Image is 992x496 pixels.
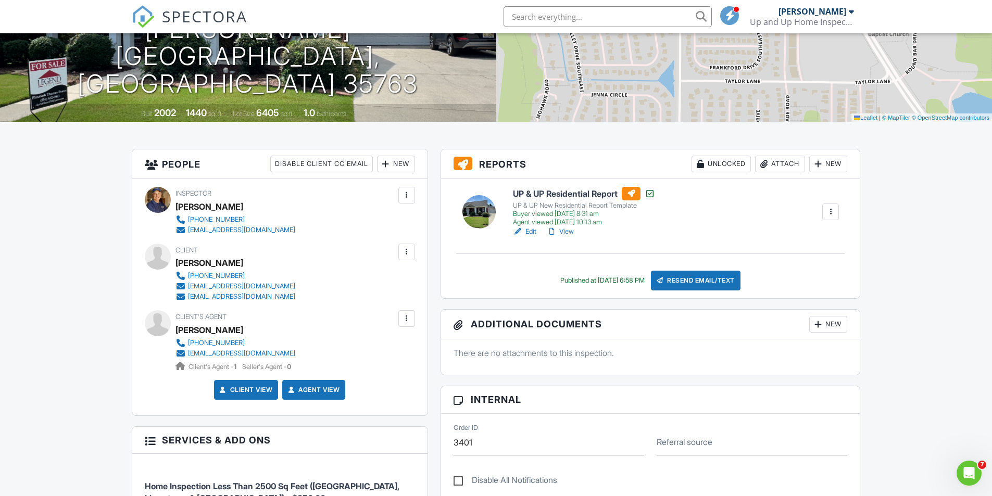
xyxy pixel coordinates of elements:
[513,187,655,226] a: UP & UP Residential Report UP & UP New Residential Report Template Buyer viewed [DATE] 8:31 am Ag...
[256,107,279,118] div: 6405
[879,115,881,121] span: |
[175,255,243,271] div: [PERSON_NAME]
[513,210,655,218] div: Buyer viewed [DATE] 8:31 am
[188,282,295,290] div: [EMAIL_ADDRESS][DOMAIN_NAME]
[175,271,295,281] a: [PHONE_NUMBER]
[513,201,655,210] div: UP & UP New Residential Report Template
[978,461,986,469] span: 7
[188,349,295,358] div: [EMAIL_ADDRESS][DOMAIN_NAME]
[188,215,245,224] div: [PHONE_NUMBER]
[175,214,295,225] a: [PHONE_NUMBER]
[175,348,295,359] a: [EMAIL_ADDRESS][DOMAIN_NAME]
[882,115,910,121] a: © MapTiler
[286,385,340,395] a: Agent View
[317,110,346,118] span: bathrooms
[132,14,247,36] a: SPECTORA
[755,156,805,172] div: Attach
[454,423,478,433] label: Order ID
[377,156,415,172] div: New
[441,386,860,413] h3: Internal
[141,110,153,118] span: Built
[175,189,211,197] span: Inspector
[454,347,848,359] p: There are no attachments to this inspection.
[513,218,655,226] div: Agent viewed [DATE] 10:13 am
[233,110,255,118] span: Lot Size
[287,363,291,371] strong: 0
[809,316,847,333] div: New
[175,246,198,254] span: Client
[234,363,236,371] strong: 1
[854,115,877,121] a: Leaflet
[132,427,428,454] h3: Services & Add ons
[304,107,315,118] div: 1.0
[175,338,295,348] a: [PHONE_NUMBER]
[912,115,989,121] a: © OpenStreetMap contributors
[175,199,243,214] div: [PERSON_NAME]
[957,461,982,486] iframe: Intercom live chat
[132,5,155,28] img: The Best Home Inspection Software - Spectora
[513,226,536,237] a: Edit
[809,156,847,172] div: New
[657,436,712,448] label: Referral source
[560,276,645,285] div: Published at [DATE] 6:58 PM
[175,281,295,291] a: [EMAIL_ADDRESS][DOMAIN_NAME]
[189,363,238,371] span: Client's Agent -
[162,5,247,27] span: SPECTORA
[242,363,291,371] span: Seller's Agent -
[188,226,295,234] div: [EMAIL_ADDRESS][DOMAIN_NAME]
[186,107,207,118] div: 1440
[692,156,751,172] div: Unlocked
[132,149,428,179] h3: People
[750,17,854,27] div: Up and Up Home Inspections
[175,313,227,321] span: Client's Agent
[441,310,860,339] h3: Additional Documents
[154,107,176,118] div: 2002
[175,291,295,302] a: [EMAIL_ADDRESS][DOMAIN_NAME]
[513,187,655,200] h6: UP & UP Residential Report
[270,156,373,172] div: Disable Client CC Email
[188,292,295,301] div: [EMAIL_ADDRESS][DOMAIN_NAME]
[651,271,740,290] div: Resend Email/Text
[175,322,243,338] a: [PERSON_NAME]
[454,475,557,488] label: Disable All Notifications
[188,339,245,347] div: [PHONE_NUMBER]
[175,225,295,235] a: [EMAIL_ADDRESS][DOMAIN_NAME]
[218,385,273,395] a: Client View
[281,110,294,118] span: sq.ft.
[208,110,223,118] span: sq. ft.
[778,6,846,17] div: [PERSON_NAME]
[188,272,245,280] div: [PHONE_NUMBER]
[547,226,574,237] a: View
[441,149,860,179] h3: Reports
[504,6,712,27] input: Search everything...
